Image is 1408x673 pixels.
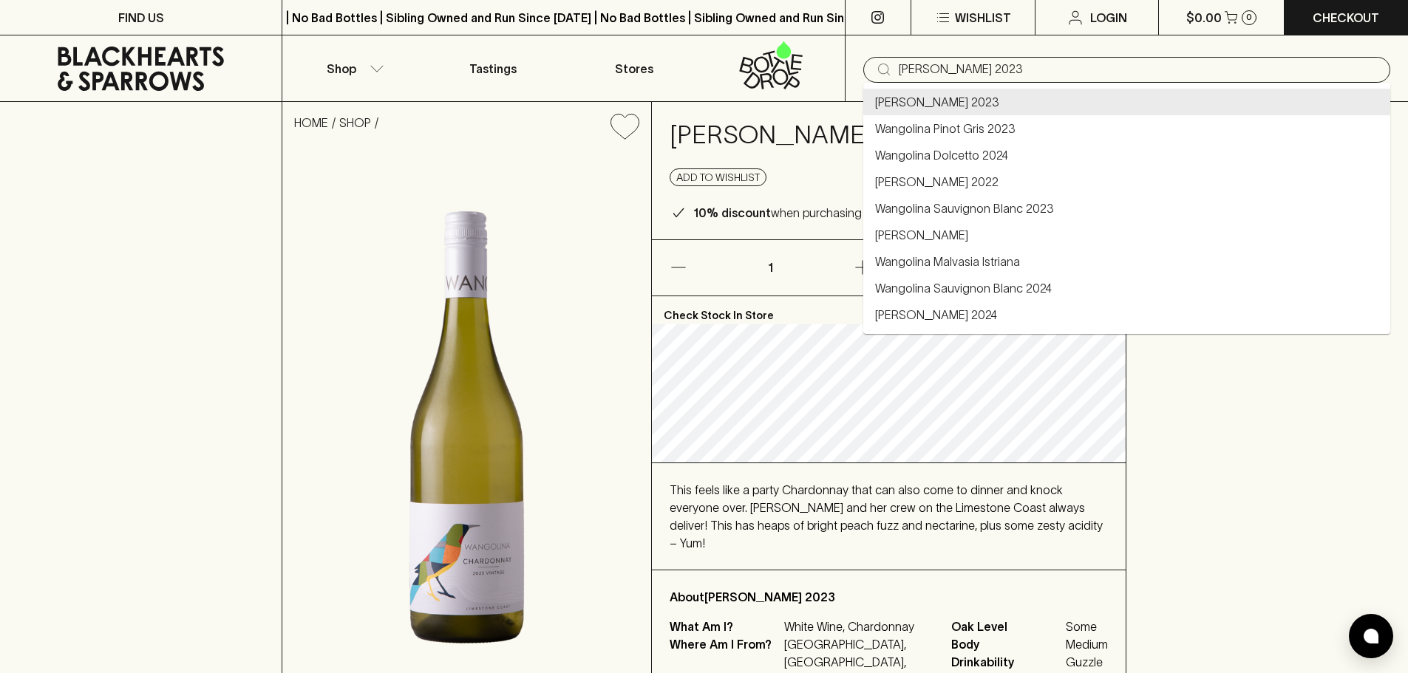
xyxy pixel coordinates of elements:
[752,240,788,295] p: 1
[875,93,999,111] a: [PERSON_NAME] 2023
[875,279,1052,297] a: Wangolina Sauvignon Blanc 2024
[469,60,517,78] p: Tastings
[951,635,1062,653] span: Body
[118,9,164,27] p: FIND US
[899,58,1378,81] input: Try "Pinot noir"
[670,483,1103,550] span: This feels like a party Chardonnay that can also come to dinner and knock everyone over. [PERSON_...
[875,173,999,191] a: [PERSON_NAME] 2022
[693,204,956,222] p: when purchasing 6 or more bottles
[282,35,423,101] button: Shop
[1066,618,1108,635] span: Some
[670,588,1108,606] p: About [PERSON_NAME] 2023
[670,120,1007,151] h4: [PERSON_NAME] 2023
[327,60,356,78] p: Shop
[784,618,933,635] p: White Wine, Chardonnay
[1066,635,1108,653] span: Medium
[951,618,1062,635] span: Oak Level
[652,296,1126,324] p: Check Stock In Store
[875,146,1008,164] a: Wangolina Dolcetto 2024
[564,35,704,101] a: Stores
[875,120,1016,137] a: Wangolina Pinot Gris 2023
[1364,629,1378,643] img: bubble-icon
[339,116,371,129] a: SHOP
[951,653,1062,671] span: Drinkability
[670,168,766,186] button: Add to wishlist
[670,618,780,635] p: What Am I?
[875,306,997,324] a: [PERSON_NAME] 2024
[955,9,1011,27] p: Wishlist
[1246,13,1252,21] p: 0
[1066,653,1108,671] span: Guzzle
[1186,9,1222,27] p: $0.00
[875,199,1054,217] a: Wangolina Sauvignon Blanc 2023
[875,253,1020,270] a: Wangolina Malvasia Istriana
[1090,9,1127,27] p: Login
[1313,9,1379,27] p: Checkout
[615,60,653,78] p: Stores
[294,116,328,129] a: HOME
[693,206,771,219] b: 10% discount
[605,108,645,146] button: Add to wishlist
[423,35,563,101] a: Tastings
[875,226,968,244] a: [PERSON_NAME]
